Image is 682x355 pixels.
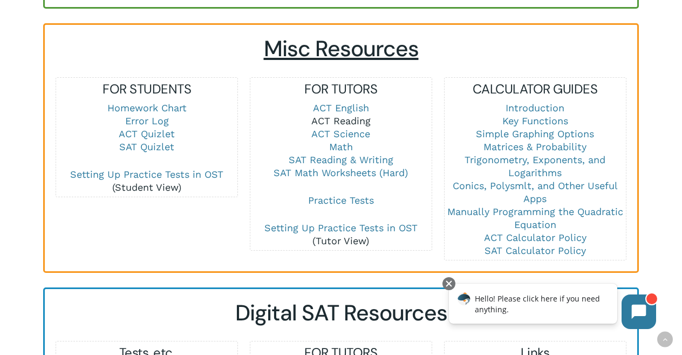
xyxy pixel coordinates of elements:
[485,245,586,256] a: SAT Calculator Policy
[484,232,586,243] a: ACT Calculator Policy
[445,81,626,98] h5: CALCULATOR GUIDES
[119,141,174,152] a: SAT Quizlet
[289,154,393,165] a: SAT Reading & Writing
[447,206,623,230] a: Manually Programming the Quadratic Equation
[56,81,237,98] h5: FOR STUDENTS
[476,128,594,139] a: Simple Graphing Options
[506,102,564,113] a: Introduction
[56,168,237,194] p: (Student View)
[313,102,369,113] a: ACT English
[483,141,586,152] a: Matrices & Probability
[264,35,419,63] span: Misc Resources
[465,154,605,178] a: Trigonometry, Exponents, and Logarithms
[107,102,187,113] a: Homework Chart
[502,115,568,126] a: Key Functions
[70,169,223,180] a: Setting Up Practice Tests in OST
[329,141,353,152] a: Math
[311,115,371,126] a: ACT Reading
[264,222,418,233] a: Setting Up Practice Tests in OST
[438,275,667,340] iframe: Chatbot
[250,222,432,247] p: (Tutor View)
[274,167,408,178] a: SAT Math Worksheets (Hard)
[308,195,374,206] a: Practice Tests
[56,300,626,326] h2: Digital SAT Resources
[119,128,175,139] a: ACT Quizlet
[311,128,370,139] a: ACT Science
[250,81,432,98] h5: FOR TUTORS
[125,115,169,126] a: Error Log
[453,180,618,204] a: Conics, Polysmlt, and Other Useful Apps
